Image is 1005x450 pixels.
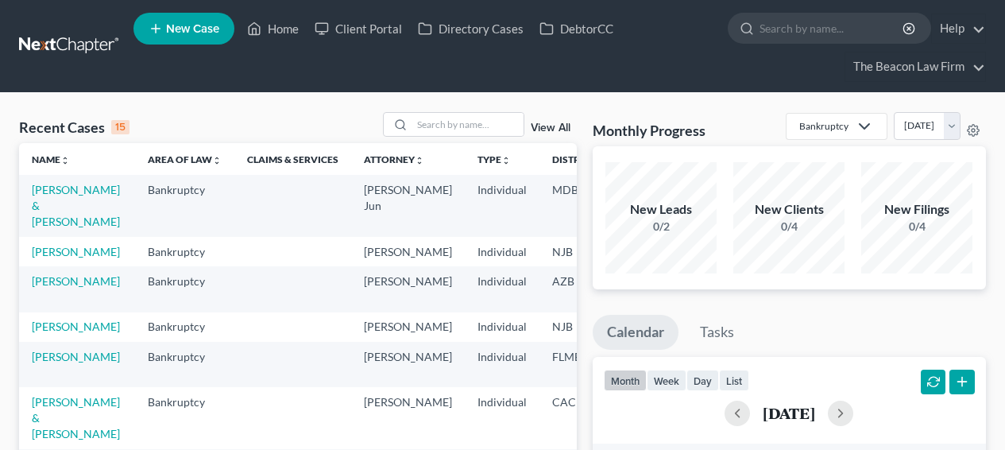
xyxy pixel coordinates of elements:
[647,370,686,391] button: week
[465,266,539,312] td: Individual
[351,387,465,448] td: [PERSON_NAME]
[539,175,617,236] td: MDB
[32,320,120,333] a: [PERSON_NAME]
[539,266,617,312] td: AZB
[465,312,539,342] td: Individual
[501,156,511,165] i: unfold_more
[531,14,621,43] a: DebtorCC
[135,312,234,342] td: Bankruptcy
[19,118,129,137] div: Recent Cases
[351,266,465,312] td: [PERSON_NAME]
[733,200,845,219] div: New Clients
[845,52,985,81] a: The Beacon Law Firm
[307,14,410,43] a: Client Portal
[32,395,120,440] a: [PERSON_NAME] & [PERSON_NAME]
[135,342,234,387] td: Bankruptcy
[593,121,705,140] h3: Monthly Progress
[351,175,465,236] td: [PERSON_NAME] Jun
[148,153,222,165] a: Area of Lawunfold_more
[351,342,465,387] td: [PERSON_NAME]
[465,237,539,266] td: Individual
[719,370,749,391] button: list
[32,245,120,258] a: [PERSON_NAME]
[605,200,717,219] div: New Leads
[234,143,351,175] th: Claims & Services
[763,405,815,421] h2: [DATE]
[686,370,719,391] button: day
[351,237,465,266] td: [PERSON_NAME]
[32,153,70,165] a: Nameunfold_more
[135,266,234,312] td: Bankruptcy
[552,153,605,165] a: Districtunfold_more
[539,237,617,266] td: NJB
[135,237,234,266] td: Bankruptcy
[32,274,120,288] a: [PERSON_NAME]
[539,312,617,342] td: NJB
[410,14,531,43] a: Directory Cases
[605,219,717,235] div: 0/2
[539,342,617,387] td: FLMB
[760,14,905,43] input: Search by name...
[799,119,848,133] div: Bankruptcy
[135,387,234,448] td: Bankruptcy
[60,156,70,165] i: unfold_more
[477,153,511,165] a: Typeunfold_more
[415,156,424,165] i: unfold_more
[539,387,617,448] td: CACB
[593,315,678,350] a: Calendar
[166,23,219,35] span: New Case
[32,183,120,228] a: [PERSON_NAME] & [PERSON_NAME]
[861,219,972,235] div: 0/4
[465,175,539,236] td: Individual
[412,113,524,136] input: Search by name...
[351,312,465,342] td: [PERSON_NAME]
[465,387,539,448] td: Individual
[531,122,570,134] a: View All
[111,120,129,134] div: 15
[604,370,647,391] button: month
[135,175,234,236] td: Bankruptcy
[465,342,539,387] td: Individual
[686,315,748,350] a: Tasks
[32,350,120,363] a: [PERSON_NAME]
[239,14,307,43] a: Home
[212,156,222,165] i: unfold_more
[364,153,424,165] a: Attorneyunfold_more
[733,219,845,235] div: 0/4
[861,200,972,219] div: New Filings
[932,14,985,43] a: Help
